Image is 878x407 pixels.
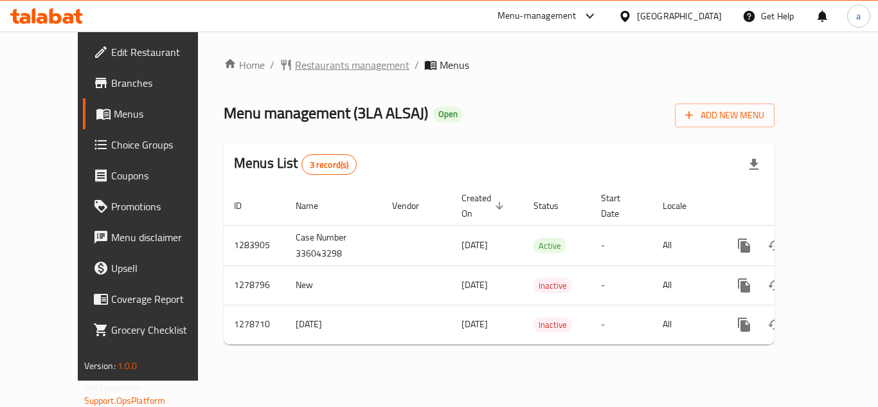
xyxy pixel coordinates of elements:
span: Menus [440,57,469,73]
div: Total records count [301,154,357,175]
th: Actions [719,186,863,226]
span: [DATE] [461,316,488,332]
div: Menu-management [497,8,577,24]
span: Menu management ( 3LA ALSAJ ) [224,98,428,127]
td: All [652,266,719,305]
td: New [285,266,382,305]
span: Coupons [111,168,214,183]
td: - [591,225,652,266]
td: 1278796 [224,266,285,305]
td: 1283905 [224,225,285,266]
button: more [729,230,760,261]
span: a [856,9,861,23]
h2: Menus List [234,154,357,175]
span: Choice Groups [111,137,214,152]
td: 1278710 [224,305,285,344]
span: 3 record(s) [302,159,357,171]
nav: breadcrumb [224,57,775,73]
span: Version: [84,357,116,374]
a: Promotions [83,191,224,222]
a: Coverage Report [83,284,224,314]
span: Restaurants management [295,57,409,73]
a: Grocery Checklist [83,314,224,345]
td: Case Number 336043298 [285,225,382,266]
span: Inactive [533,278,572,293]
a: Branches [83,68,224,98]
span: Name [296,198,335,213]
span: Status [533,198,575,213]
span: Menus [114,106,214,122]
div: Inactive [533,317,572,332]
span: Get support on: [84,379,143,396]
td: All [652,225,719,266]
a: Menu disclaimer [83,222,224,253]
button: more [729,270,760,301]
button: Change Status [760,270,791,301]
a: Menus [83,98,224,129]
a: Edit Restaurant [83,37,224,68]
span: Inactive [533,318,572,332]
span: Active [533,239,566,253]
a: Upsell [83,253,224,284]
div: Export file [739,149,769,180]
span: Created On [461,190,508,221]
span: [DATE] [461,276,488,293]
span: Coverage Report [111,291,214,307]
div: Open [433,107,463,122]
a: Coupons [83,160,224,191]
a: Choice Groups [83,129,224,160]
td: All [652,305,719,344]
span: Open [433,109,463,120]
span: Edit Restaurant [111,44,214,60]
span: Locale [663,198,703,213]
li: / [270,57,274,73]
li: / [415,57,419,73]
button: Add New Menu [675,104,775,127]
td: - [591,305,652,344]
span: Grocery Checklist [111,322,214,338]
table: enhanced table [224,186,863,345]
span: [DATE] [461,237,488,253]
span: Promotions [111,199,214,214]
span: Vendor [392,198,436,213]
span: Menu disclaimer [111,230,214,245]
div: Active [533,238,566,253]
span: Branches [111,75,214,91]
a: Home [224,57,265,73]
button: more [729,309,760,340]
span: Add New Menu [685,107,764,123]
span: Upsell [111,260,214,276]
span: ID [234,198,258,213]
div: [GEOGRAPHIC_DATA] [637,9,722,23]
td: - [591,266,652,305]
td: [DATE] [285,305,382,344]
a: Restaurants management [280,57,409,73]
button: Change Status [760,230,791,261]
button: Change Status [760,309,791,340]
span: Start Date [601,190,637,221]
span: 1.0.0 [118,357,138,374]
